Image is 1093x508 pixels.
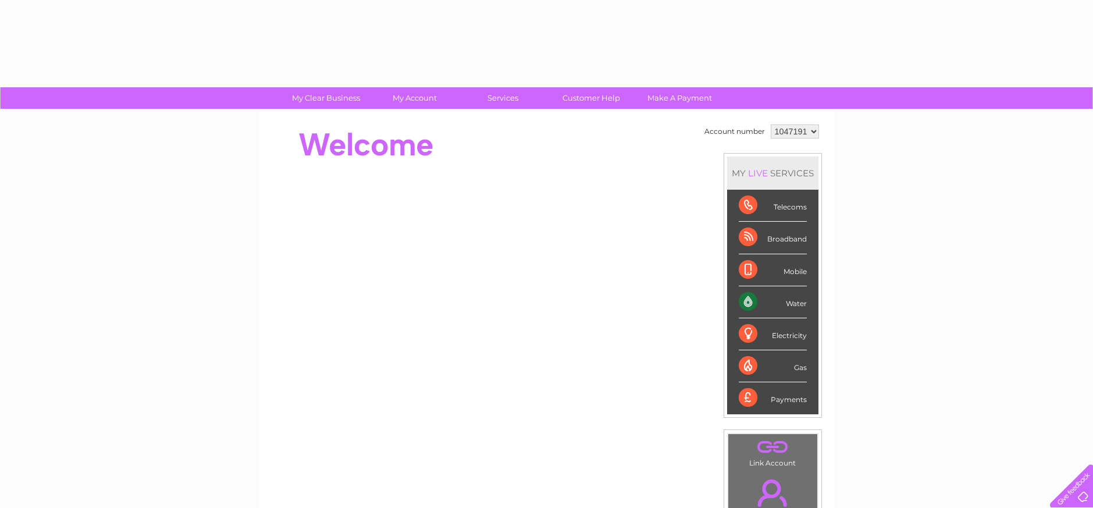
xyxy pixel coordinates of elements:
div: Payments [739,382,807,414]
a: My Account [366,87,462,109]
div: LIVE [746,168,770,179]
div: Mobile [739,254,807,286]
div: Telecoms [739,190,807,222]
a: Customer Help [543,87,639,109]
a: Make A Payment [632,87,728,109]
a: Services [455,87,551,109]
td: Account number [702,122,768,141]
div: Broadband [739,222,807,254]
div: Electricity [739,318,807,350]
div: Gas [739,350,807,382]
div: Water [739,286,807,318]
a: My Clear Business [278,87,374,109]
div: MY SERVICES [727,157,818,190]
a: . [731,437,814,457]
td: Link Account [728,434,818,470]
